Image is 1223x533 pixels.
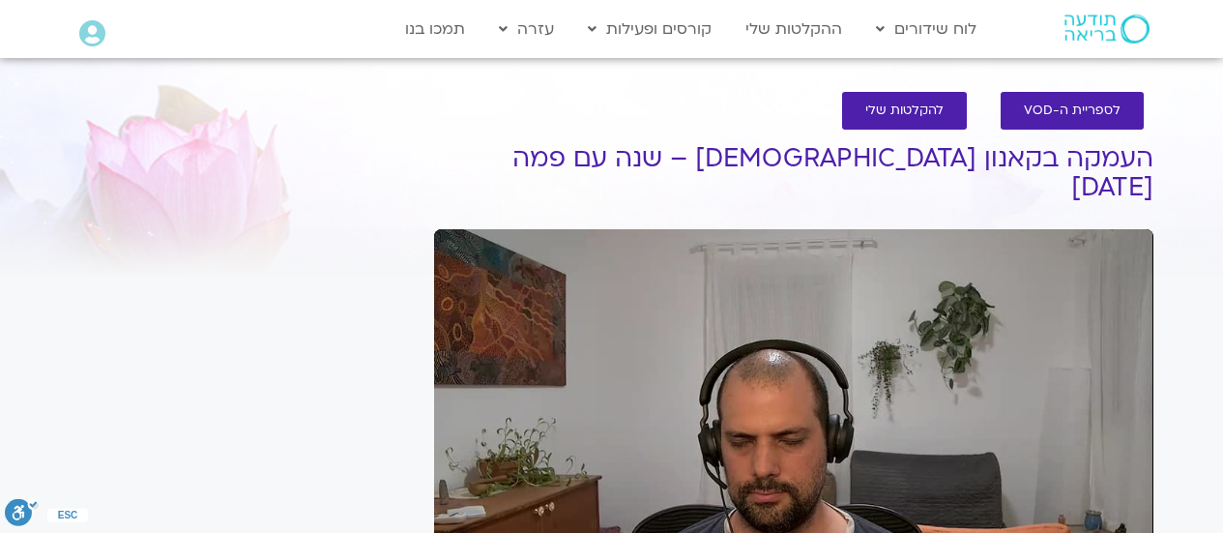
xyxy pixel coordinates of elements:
[489,11,564,47] a: עזרה
[434,144,1153,202] h1: העמקה בקאנון [DEMOGRAPHIC_DATA] – שנה עם פמה [DATE]
[578,11,721,47] a: קורסים ופעילות
[865,104,944,118] span: להקלטות שלי
[736,11,852,47] a: ההקלטות שלי
[1064,15,1150,44] img: תודעה בריאה
[1001,92,1144,130] a: לספריית ה-VOD
[866,11,986,47] a: לוח שידורים
[1024,104,1121,118] span: לספריית ה-VOD
[395,11,475,47] a: תמכו בנו
[842,92,967,130] a: להקלטות שלי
